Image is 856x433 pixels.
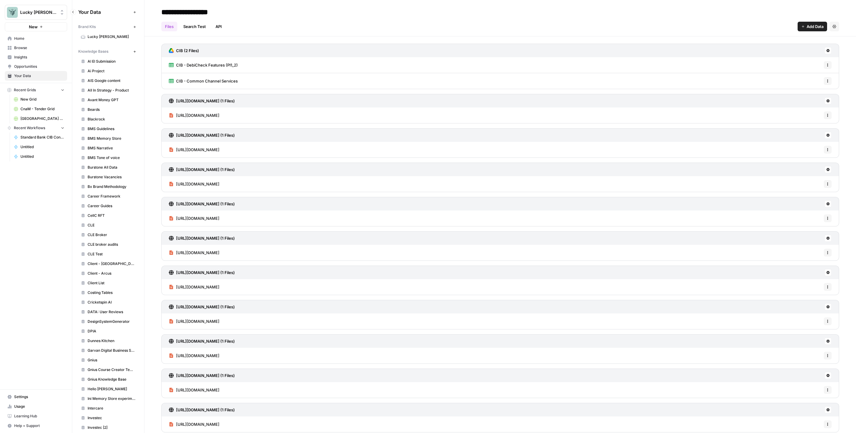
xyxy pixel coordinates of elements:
[88,165,135,170] span: Burstone All Data
[169,57,238,73] a: CIB - DebiCheck Features (Pl1_2)
[78,375,138,384] a: Gnius Knowledge Base
[78,8,131,16] span: Your Data
[88,386,135,392] span: Hello [PERSON_NAME]
[169,232,235,245] a: [URL][DOMAIN_NAME] (1 Files)
[176,387,219,393] span: [URL][DOMAIN_NAME]
[20,9,57,15] span: Lucky [PERSON_NAME]
[78,76,138,86] a: AIS Google content
[176,407,235,413] h3: [URL][DOMAIN_NAME] (1 Files)
[14,87,36,93] span: Recent Grids
[169,197,235,210] a: [URL][DOMAIN_NAME] (1 Files)
[88,271,135,276] span: Client - Arcus
[176,48,199,54] h3: CIB (2 Files)
[212,22,225,31] a: API
[78,307,138,317] a: DATA: User Reviews
[169,73,238,89] a: CIB - Common Channel Services
[88,68,135,74] span: Ai Project
[88,425,135,430] span: Investec [2]
[88,126,135,132] span: BMS Guidelines
[176,372,235,378] h3: [URL][DOMAIN_NAME] (1 Files)
[78,201,138,211] a: Career Guides
[78,269,138,278] a: Client - Arcus
[169,94,235,107] a: [URL][DOMAIN_NAME] (1 Files)
[14,394,64,400] span: Settings
[5,392,67,402] a: Settings
[78,413,138,423] a: Investec
[176,167,235,173] h3: [URL][DOMAIN_NAME] (1 Files)
[78,297,138,307] a: Cricketspin AI
[88,223,135,228] span: CLE
[5,411,67,421] a: Learning Hub
[78,114,138,124] a: Blackrock
[176,78,238,84] span: CIB - Common Channel Services
[176,318,219,324] span: [URL][DOMAIN_NAME]
[78,172,138,182] a: Burstone Vacancies
[169,369,235,382] a: [URL][DOMAIN_NAME] (1 Files)
[169,176,219,192] a: [URL][DOMAIN_NAME]
[169,129,235,142] a: [URL][DOMAIN_NAME] (1 Files)
[88,329,135,334] span: DPIA
[169,266,235,279] a: [URL][DOMAIN_NAME] (1 Files)
[78,32,138,42] a: Lucky [PERSON_NAME]
[88,232,135,238] span: CLE Broker
[176,132,235,138] h3: [URL][DOMAIN_NAME] (1 Files)
[20,116,64,121] span: [GEOGRAPHIC_DATA] Tender - Stories
[169,210,219,226] a: [URL][DOMAIN_NAME]
[169,403,235,416] a: [URL][DOMAIN_NAME] (1 Files)
[88,309,135,315] span: DATA: User Reviews
[78,355,138,365] a: Gnius
[88,117,135,122] span: Blackrock
[176,421,219,427] span: [URL][DOMAIN_NAME]
[169,335,235,348] a: [URL][DOMAIN_NAME] (1 Files)
[20,135,64,140] span: Standard Bank CIB Connected Experiences
[176,215,219,221] span: [URL][DOMAIN_NAME]
[5,123,67,132] button: Recent Workflows
[78,346,138,355] a: Garvan Digital Business Strategy
[88,145,135,151] span: BMS Narrative
[180,22,209,31] a: Search Test
[176,112,219,118] span: [URL][DOMAIN_NAME]
[5,34,67,43] a: Home
[88,406,135,411] span: Intercare
[78,24,96,30] span: Brand Kits
[14,64,64,69] span: Opportunities
[14,404,64,409] span: Usage
[20,106,64,112] span: CnaM - Tender Grid
[176,235,235,241] h3: [URL][DOMAIN_NAME] (1 Files)
[11,95,67,104] a: New Grid
[88,300,135,305] span: Cricketspin AI
[20,144,64,150] span: Untitled
[169,245,219,260] a: [URL][DOMAIN_NAME]
[11,104,67,114] a: CnaM - Tender Grid
[176,62,238,68] span: CIB - DebiCheck Features (Pl1_2)
[176,284,219,290] span: [URL][DOMAIN_NAME]
[78,259,138,269] a: Client - [GEOGRAPHIC_DATA]
[78,249,138,259] a: CLE Test
[14,423,64,428] span: Help + Support
[78,66,138,76] a: Ai Project
[88,261,135,266] span: Client - [GEOGRAPHIC_DATA]
[88,59,135,64] span: AI EI Submission
[176,353,219,359] span: [URL][DOMAIN_NAME]
[5,62,67,71] a: Opportunities
[78,278,138,288] a: Client List
[5,86,67,95] button: Recent Grids
[5,421,67,431] button: Help + Support
[88,251,135,257] span: CLE Test
[78,240,138,249] a: CLE broker audits
[88,415,135,421] span: Investec
[88,213,135,218] span: CellC RFT
[88,174,135,180] span: Burstone Vacancies
[78,134,138,143] a: BMS Memory Store
[78,192,138,201] a: Career Framework
[78,220,138,230] a: CLE
[78,153,138,163] a: BMS Tone of voice
[14,73,64,79] span: Your Data
[169,142,219,157] a: [URL][DOMAIN_NAME]
[88,34,135,39] span: Lucky [PERSON_NAME]
[176,250,219,256] span: [URL][DOMAIN_NAME]
[169,163,235,176] a: [URL][DOMAIN_NAME] (1 Files)
[14,55,64,60] span: Insights
[88,155,135,160] span: BMS Tone of voice
[88,194,135,199] span: Career Framework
